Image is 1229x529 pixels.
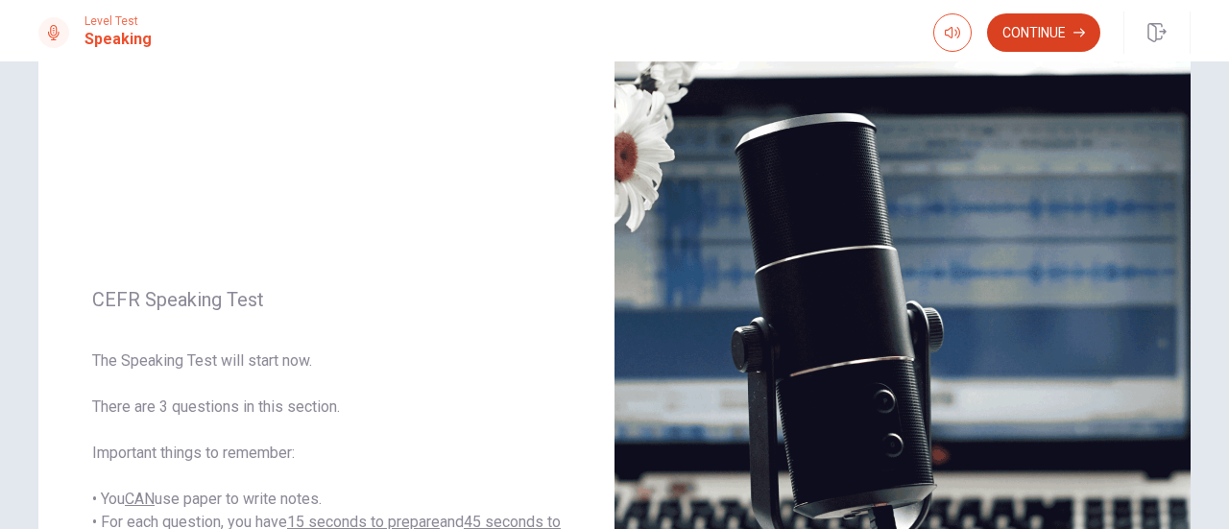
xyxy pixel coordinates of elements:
[125,490,155,508] u: CAN
[84,28,152,51] h1: Speaking
[987,13,1100,52] button: Continue
[92,288,561,311] span: CEFR Speaking Test
[84,14,152,28] span: Level Test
